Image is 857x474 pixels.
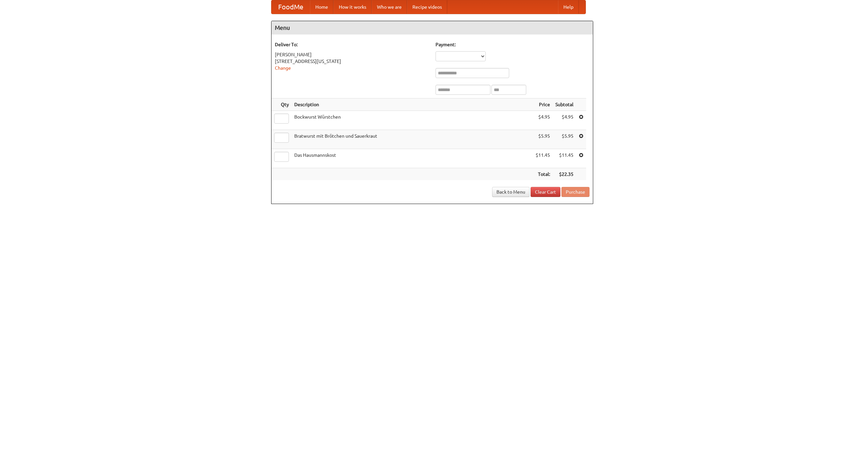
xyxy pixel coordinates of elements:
[553,98,576,111] th: Subtotal
[292,111,533,130] td: Bockwurst Würstchen
[275,65,291,71] a: Change
[533,149,553,168] td: $11.45
[533,98,553,111] th: Price
[271,98,292,111] th: Qty
[333,0,372,14] a: How it works
[533,168,553,181] th: Total:
[292,130,533,149] td: Bratwurst mit Brötchen und Sauerkraut
[533,111,553,130] td: $4.95
[561,187,590,197] button: Purchase
[492,187,530,197] a: Back to Menu
[558,0,579,14] a: Help
[292,149,533,168] td: Das Hausmannskost
[372,0,407,14] a: Who we are
[533,130,553,149] td: $5.95
[553,111,576,130] td: $4.95
[292,98,533,111] th: Description
[275,58,429,65] div: [STREET_ADDRESS][US_STATE]
[553,130,576,149] td: $5.95
[436,41,590,48] h5: Payment:
[531,187,560,197] a: Clear Cart
[407,0,447,14] a: Recipe videos
[275,51,429,58] div: [PERSON_NAME]
[310,0,333,14] a: Home
[553,168,576,181] th: $22.35
[271,0,310,14] a: FoodMe
[271,21,593,35] h4: Menu
[553,149,576,168] td: $11.45
[275,41,429,48] h5: Deliver To:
